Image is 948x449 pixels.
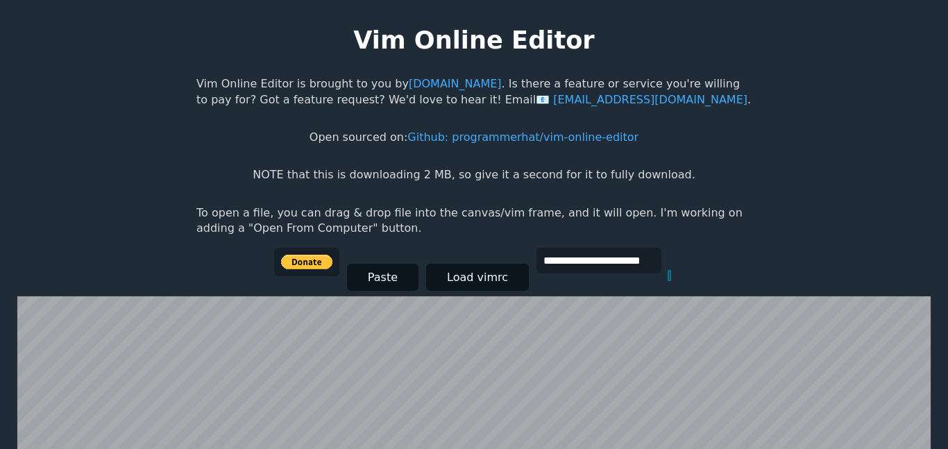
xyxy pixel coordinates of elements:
[196,76,752,108] p: Vim Online Editor is brought to you by . Is there a feature or service you're willing to pay for?...
[409,77,502,90] a: [DOMAIN_NAME]
[426,264,529,291] button: Load vimrc
[196,205,752,237] p: To open a file, you can drag & drop file into the canvas/vim frame, and it will open. I'm working...
[407,130,638,144] a: Github: programmerhat/vim-online-editor
[347,264,418,291] button: Paste
[253,167,695,183] p: NOTE that this is downloading 2 MB, so give it a second for it to fully download.
[353,23,594,57] h1: Vim Online Editor
[310,130,638,145] p: Open sourced on:
[536,93,747,106] a: [EMAIL_ADDRESS][DOMAIN_NAME]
